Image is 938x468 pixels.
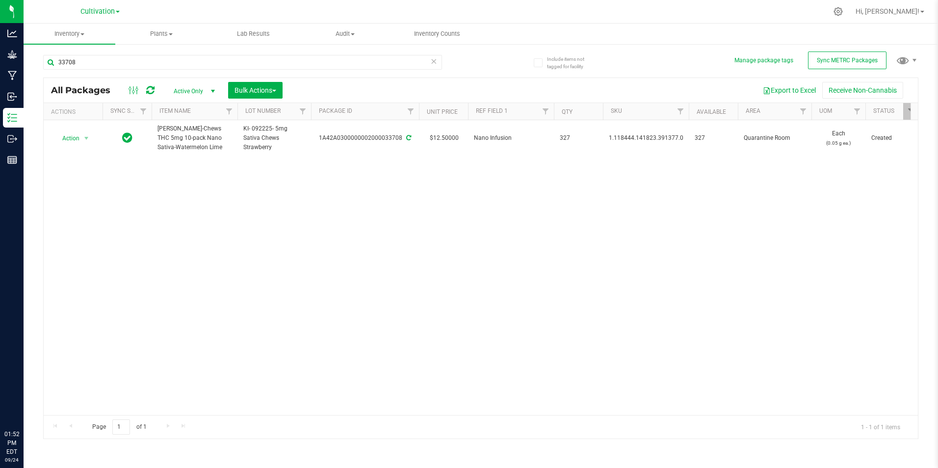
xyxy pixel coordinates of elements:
[817,129,860,148] span: Each
[84,419,155,435] span: Page of 1
[734,56,793,65] button: Manage package tags
[7,134,17,144] inline-svg: Outbound
[7,92,17,102] inline-svg: Inbound
[300,29,391,38] span: Audit
[122,131,132,145] span: In Sync
[853,419,908,434] span: 1 - 1 of 1 items
[310,133,420,143] div: 1A42A0300000002000033708
[80,131,93,145] span: select
[110,107,148,114] a: Sync Status
[7,113,17,123] inline-svg: Inventory
[112,419,130,435] input: 1
[746,107,760,114] a: Area
[234,86,276,94] span: Bulk Actions
[4,430,19,456] p: 01:52 PM EDT
[208,24,299,44] a: Lab Results
[817,138,860,148] p: (0.05 g ea.)
[822,82,903,99] button: Receive Non-Cannabis
[295,103,311,120] a: Filter
[7,155,17,165] inline-svg: Reports
[391,24,483,44] a: Inventory Counts
[245,107,281,114] a: Lot Number
[43,55,442,70] input: Search Package ID, Item Name, SKU, Lot or Part Number...
[538,103,554,120] a: Filter
[817,57,878,64] span: Sync METRC Packages
[10,390,39,419] iframe: Resource center
[795,103,811,120] a: Filter
[611,107,622,114] a: SKU
[401,29,473,38] span: Inventory Counts
[7,50,17,59] inline-svg: Grow
[115,24,207,44] a: Plants
[159,107,191,114] a: Item Name
[819,107,832,114] a: UOM
[832,7,844,16] div: Manage settings
[319,107,352,114] a: Package ID
[547,55,596,70] span: Include items not tagged for facility
[403,103,419,120] a: Filter
[80,7,115,16] span: Cultivation
[560,133,597,143] span: 327
[157,124,232,153] span: [PERSON_NAME]-Chews THC 5mg 10-pack Nano Sativa-Watermelon Lime
[474,133,548,143] span: Nano Infusion
[431,55,438,68] span: Clear
[53,131,80,145] span: Action
[756,82,822,99] button: Export to Excel
[51,108,99,115] div: Actions
[697,108,726,115] a: Available
[224,29,283,38] span: Lab Results
[116,29,207,38] span: Plants
[609,133,683,143] span: 1.118444.141823.391377.0
[135,103,152,120] a: Filter
[873,107,894,114] a: Status
[7,28,17,38] inline-svg: Analytics
[405,134,411,141] span: Sync from Compliance System
[903,103,919,120] a: Filter
[425,131,464,145] span: $12.50000
[299,24,391,44] a: Audit
[243,124,305,153] span: KI- 092225- 5mg Sativa Chews Strawberry
[228,82,283,99] button: Bulk Actions
[744,133,806,143] span: Quarantine Room
[695,133,732,143] span: 327
[221,103,237,120] a: Filter
[476,107,508,114] a: Ref Field 1
[856,7,919,15] span: Hi, [PERSON_NAME]!
[673,103,689,120] a: Filter
[871,133,913,143] span: Created
[562,108,573,115] a: Qty
[849,103,865,120] a: Filter
[4,456,19,464] p: 09/24
[808,52,886,69] button: Sync METRC Packages
[7,71,17,80] inline-svg: Manufacturing
[24,24,115,44] a: Inventory
[24,29,115,38] span: Inventory
[427,108,458,115] a: Unit Price
[51,85,120,96] span: All Packages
